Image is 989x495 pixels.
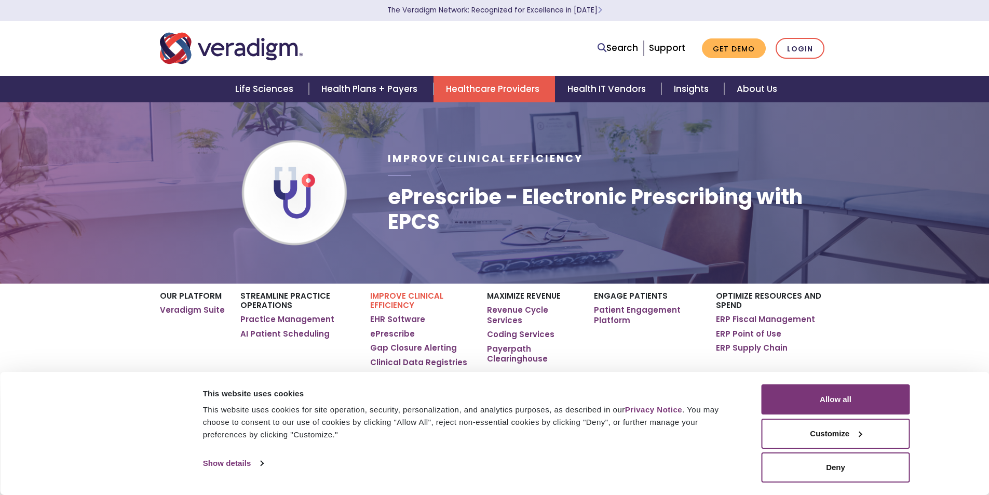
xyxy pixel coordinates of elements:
a: ePrescribe [370,329,415,339]
div: This website uses cookies for site operation, security, personalization, and analytics purposes, ... [203,404,738,441]
a: Get Demo [702,38,766,59]
div: This website uses cookies [203,387,738,400]
h1: ePrescribe - Electronic Prescribing with EPCS [388,184,829,234]
a: Insights [661,76,724,102]
a: Clinical Data Registries [370,357,467,368]
a: Healthcare Providers [433,76,555,102]
a: eChart Courier [370,371,431,382]
button: Customize [762,419,910,449]
a: Privacy Notice [625,405,682,414]
a: The Veradigm Network: Recognized for Excellence in [DATE]Learn More [387,5,602,15]
a: Life Sciences [223,76,309,102]
a: Login [776,38,824,59]
a: AI Patient Scheduling [240,329,330,339]
a: Practice Management [240,314,334,325]
a: Gap Closure Alerting [370,343,457,353]
a: EHR Software [370,314,425,325]
a: Search [598,41,638,55]
a: Payerpath Clearinghouse [487,344,578,364]
span: Learn More [598,5,602,15]
button: Deny [762,452,910,483]
span: Improve Clinical Efficiency [388,152,583,166]
a: Veradigm Suite [160,305,225,315]
img: Veradigm logo [160,31,303,65]
a: ERP Point of Use [716,329,781,339]
a: Patient Engagement Platform [594,305,700,325]
a: ERP Fiscal Management [716,314,815,325]
a: Revenue Cycle Services [487,305,578,325]
a: Health Plans + Payers [309,76,433,102]
a: About Us [724,76,790,102]
a: Show details [203,456,263,471]
a: Coding Services [487,329,554,340]
a: Support [649,42,685,54]
a: ERP Supply Chain [716,343,788,353]
a: Health IT Vendors [555,76,661,102]
button: Allow all [762,384,910,414]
